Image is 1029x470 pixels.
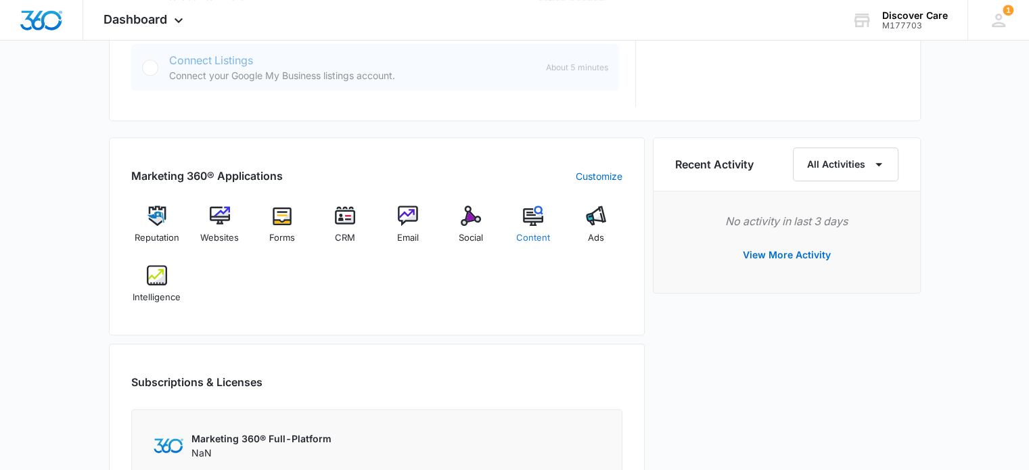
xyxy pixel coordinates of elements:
span: About 5 minutes [546,62,608,74]
span: Intelligence [133,291,181,304]
a: CRM [319,206,371,254]
p: Marketing 360® Full-Platform [191,431,331,446]
a: Ads [570,206,622,254]
div: notifications count [1003,5,1013,16]
h2: Marketing 360® Applications [131,168,283,184]
a: Forms [256,206,308,254]
span: CRM [335,231,355,245]
span: Dashboard [104,12,167,26]
h2: Subscriptions & Licenses [131,374,262,390]
span: 1 [1003,5,1013,16]
div: NaN [191,431,331,460]
span: Reputation [135,231,179,245]
button: View More Activity [729,239,844,271]
a: Intelligence [131,265,183,314]
a: Social [444,206,497,254]
span: Email [397,231,419,245]
a: Content [507,206,559,254]
h6: Recent Activity [675,156,754,172]
span: Forms [269,231,295,245]
span: Content [516,231,550,245]
span: Ads [588,231,604,245]
a: Customize [576,169,622,183]
button: All Activities [793,147,898,181]
a: Websites [193,206,246,254]
a: Reputation [131,206,183,254]
span: Social [459,231,483,245]
a: Email [382,206,434,254]
p: Connect your Google My Business listings account. [169,68,535,83]
span: Websites [200,231,239,245]
div: account id [882,21,948,30]
div: account name [882,10,948,21]
img: Marketing 360 Logo [154,438,183,452]
p: No activity in last 3 days [675,213,898,229]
